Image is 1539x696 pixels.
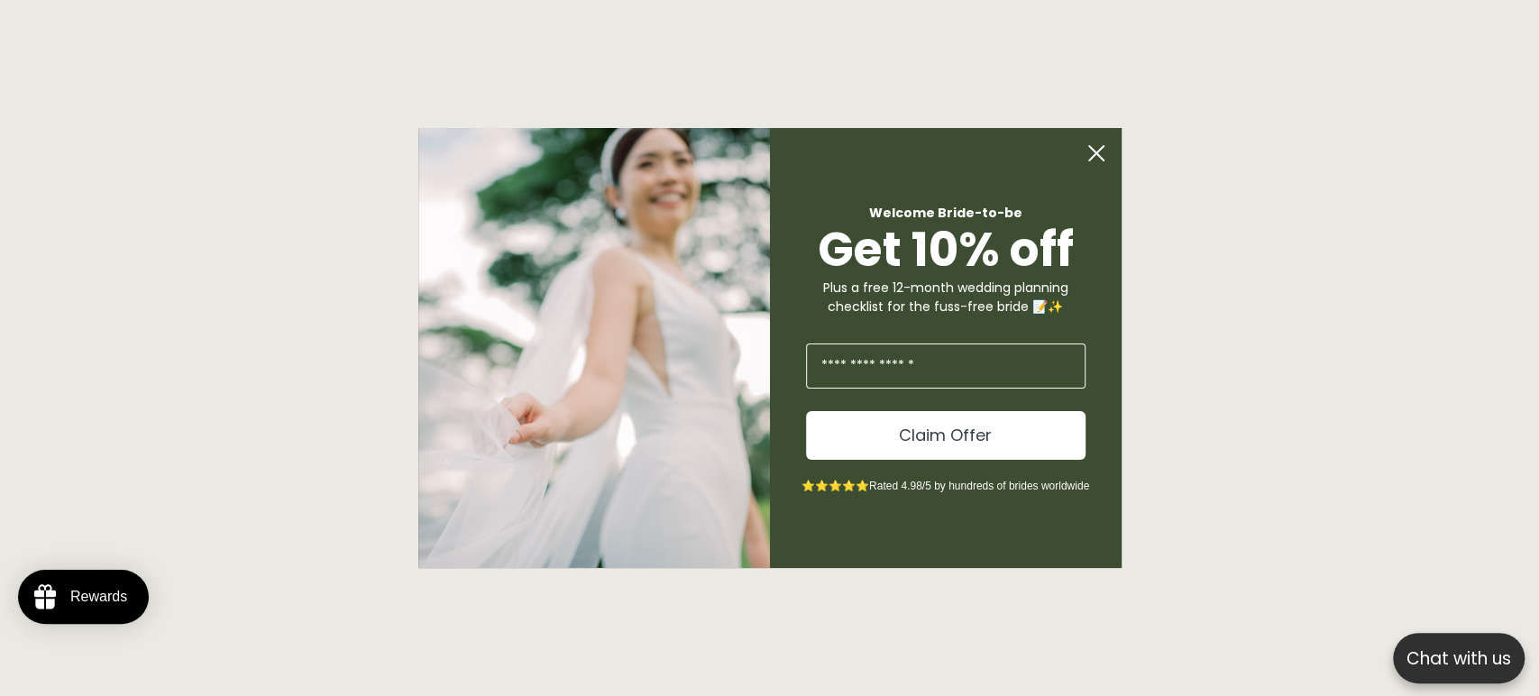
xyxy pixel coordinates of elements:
span: Rated 4.98/5 by hundreds of brides worldwide [869,480,1089,492]
input: Enter Your Email [806,343,1086,389]
div: Rewards [70,589,127,605]
span: Get 10% off [818,216,1074,282]
span: Plus a free 12-month wedding planning checklist for the fuss-free bride 📝✨ [823,279,1068,316]
img: Bone and Grey [418,128,770,568]
p: Chat with us [1393,646,1525,672]
span: Welcome Bride-to-be [869,204,1022,222]
span: ⭐⭐⭐⭐⭐ [802,480,869,492]
button: Open chatbox [1393,633,1525,683]
button: Close dialog [1078,135,1114,171]
button: Claim Offer [806,411,1086,460]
